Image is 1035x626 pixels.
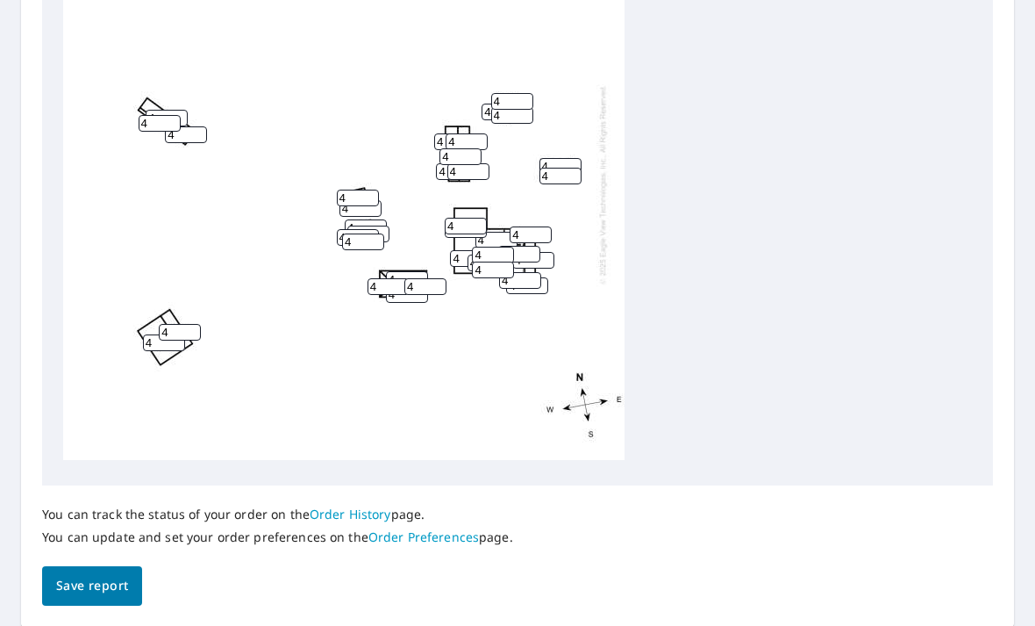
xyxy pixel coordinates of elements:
[368,529,479,545] a: Order Preferences
[310,506,391,522] a: Order History
[42,507,513,522] p: You can track the status of your order on the page.
[42,529,513,545] p: You can update and set your order preferences on the page.
[56,575,128,597] span: Save report
[42,566,142,606] button: Save report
